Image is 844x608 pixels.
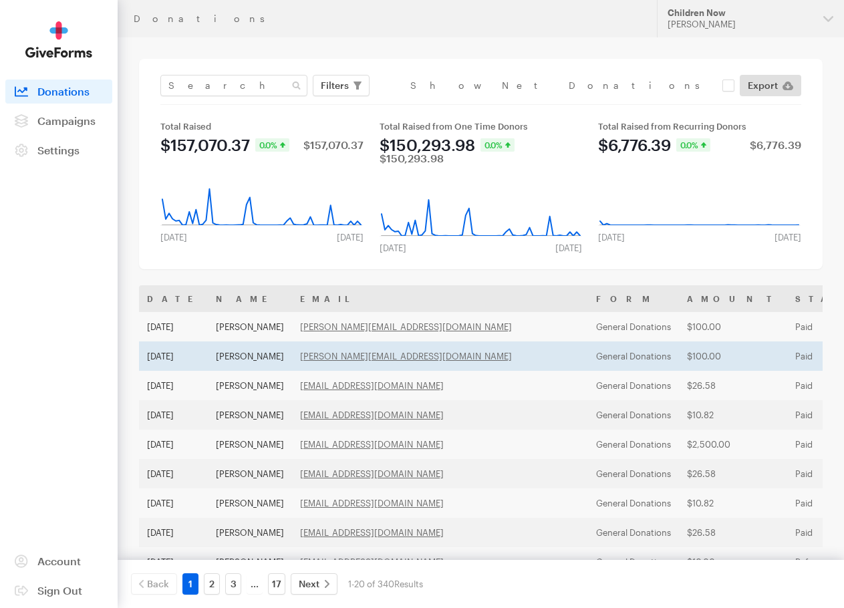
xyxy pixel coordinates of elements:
[5,109,112,133] a: Campaigns
[679,430,787,459] td: $2,500.00
[380,153,444,164] div: $150,293.98
[139,285,208,312] th: Date
[255,138,289,152] div: 0.0%
[480,138,515,152] div: 0.0%
[5,549,112,573] a: Account
[300,439,444,450] a: [EMAIL_ADDRESS][DOMAIN_NAME]
[208,488,292,518] td: [PERSON_NAME]
[208,547,292,577] td: [PERSON_NAME]
[740,75,801,96] a: Export
[380,121,583,132] div: Total Raised from One Time Donors
[268,573,285,595] a: 17
[679,459,787,488] td: $26.58
[25,21,92,58] img: GiveForms
[313,75,370,96] button: Filters
[588,518,679,547] td: General Donations
[300,380,444,391] a: [EMAIL_ADDRESS][DOMAIN_NAME]
[208,459,292,488] td: [PERSON_NAME]
[679,341,787,371] td: $100.00
[292,285,588,312] th: Email
[37,144,80,156] span: Settings
[152,232,195,243] div: [DATE]
[139,547,208,577] td: [DATE]
[394,579,423,589] span: Results
[588,400,679,430] td: General Donations
[321,78,349,94] span: Filters
[139,488,208,518] td: [DATE]
[679,547,787,577] td: $10.00
[300,321,512,332] a: [PERSON_NAME][EMAIL_ADDRESS][DOMAIN_NAME]
[139,430,208,459] td: [DATE]
[679,400,787,430] td: $10.82
[348,573,423,595] div: 1-20 of 340
[748,78,778,94] span: Export
[204,573,220,595] a: 2
[208,430,292,459] td: [PERSON_NAME]
[547,243,590,253] div: [DATE]
[208,341,292,371] td: [PERSON_NAME]
[139,312,208,341] td: [DATE]
[208,312,292,341] td: [PERSON_NAME]
[139,459,208,488] td: [DATE]
[588,459,679,488] td: General Donations
[766,232,809,243] div: [DATE]
[291,573,337,595] a: Next
[679,488,787,518] td: $10.82
[598,137,671,153] div: $6,776.39
[300,557,444,567] a: [EMAIL_ADDRESS][DOMAIN_NAME]
[300,410,444,420] a: [EMAIL_ADDRESS][DOMAIN_NAME]
[5,80,112,104] a: Donations
[590,232,633,243] div: [DATE]
[300,351,512,361] a: [PERSON_NAME][EMAIL_ADDRESS][DOMAIN_NAME]
[679,312,787,341] td: $100.00
[372,243,414,253] div: [DATE]
[588,341,679,371] td: General Donations
[588,547,679,577] td: General Donations
[679,371,787,400] td: $26.58
[139,518,208,547] td: [DATE]
[299,576,319,592] span: Next
[160,75,307,96] input: Search Name & Email
[380,137,475,153] div: $150,293.98
[139,371,208,400] td: [DATE]
[37,555,81,567] span: Account
[208,371,292,400] td: [PERSON_NAME]
[225,573,241,595] a: 3
[679,518,787,547] td: $26.58
[139,400,208,430] td: [DATE]
[300,527,444,538] a: [EMAIL_ADDRESS][DOMAIN_NAME]
[588,312,679,341] td: General Donations
[5,579,112,603] a: Sign Out
[300,468,444,479] a: [EMAIL_ADDRESS][DOMAIN_NAME]
[37,85,90,98] span: Donations
[300,498,444,508] a: [EMAIL_ADDRESS][DOMAIN_NAME]
[329,232,372,243] div: [DATE]
[588,285,679,312] th: Form
[208,400,292,430] td: [PERSON_NAME]
[5,138,112,162] a: Settings
[37,114,96,127] span: Campaigns
[668,19,813,30] div: [PERSON_NAME]
[598,121,801,132] div: Total Raised from Recurring Donors
[588,488,679,518] td: General Donations
[588,430,679,459] td: General Donations
[679,285,787,312] th: Amount
[208,285,292,312] th: Name
[160,121,364,132] div: Total Raised
[208,518,292,547] td: [PERSON_NAME]
[750,140,801,150] div: $6,776.39
[668,7,813,19] div: Children Now
[303,140,364,150] div: $157,070.37
[139,341,208,371] td: [DATE]
[588,371,679,400] td: General Donations
[37,584,82,597] span: Sign Out
[676,138,710,152] div: 0.0%
[160,137,250,153] div: $157,070.37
